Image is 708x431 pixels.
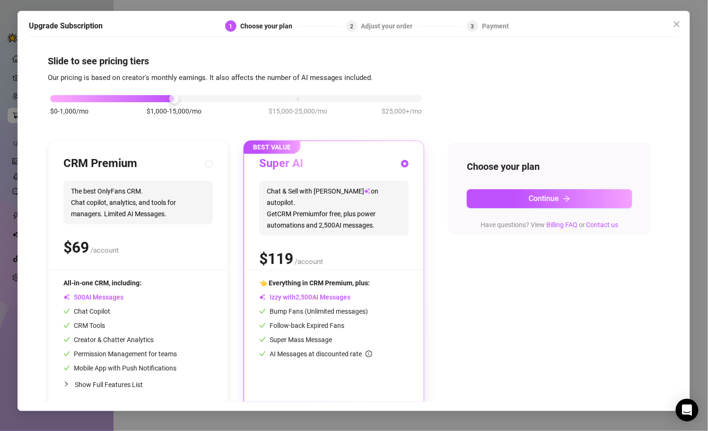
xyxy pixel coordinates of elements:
span: Bump Fans (Unlimited messages) [259,308,368,315]
span: All-in-one CRM, including: [63,279,141,287]
button: Continuearrow-right [467,189,632,208]
span: Follow-back Expired Fans [259,322,344,329]
span: close [673,20,681,28]
span: Super Mass Message [259,336,332,343]
span: /account [90,246,119,255]
span: Our pricing is based on creator's monthly earnings. It also affects the number of AI messages inc... [48,73,373,81]
div: Open Intercom Messenger [676,399,699,422]
div: Payment [482,20,509,32]
span: $ [259,250,293,268]
span: Have questions? View or [481,221,619,229]
a: Contact us [586,221,619,229]
span: Continue [529,194,559,203]
span: Chat Copilot [63,308,110,315]
span: $ [63,238,89,256]
span: $15,000-25,000/mo [269,106,327,116]
button: Close [670,17,685,32]
span: Close [670,20,685,28]
a: Billing FAQ [546,221,577,229]
span: info-circle [366,351,372,357]
span: Chat & Sell with [PERSON_NAME] on autopilot. Get CRM Premium for free, plus power automations and... [259,181,409,236]
span: Permission Management for teams [63,350,177,358]
span: check [259,351,266,357]
span: check [259,336,266,343]
span: $1,000-15,000/mo [147,106,201,116]
h4: Slide to see pricing tiers [48,54,660,67]
span: check [63,365,70,371]
h4: Choose your plan [467,160,632,173]
span: CRM Tools [63,322,105,329]
span: AI Messages at discounted rate [270,350,372,358]
span: Show Full Features List [75,381,143,388]
span: check [259,308,266,315]
span: collapsed [63,381,69,387]
span: 2 [350,23,353,29]
span: 👈 Everything in CRM Premium, plus: [259,279,370,287]
span: check [259,322,266,329]
h5: Upgrade Subscription [29,20,103,32]
span: 3 [471,23,474,29]
span: The best OnlyFans CRM. Chat copilot, analytics, and tools for managers. Limited AI Messages. [63,181,213,224]
span: Mobile App with Push Notifications [63,364,176,372]
span: check [63,322,70,329]
div: Adjust your order [361,20,419,32]
h3: Super AI [259,156,303,171]
h3: CRM Premium [63,156,137,171]
span: Creator & Chatter Analytics [63,336,154,343]
div: Choose your plan [240,20,298,32]
span: BEST VALUE [244,141,300,154]
span: arrow-right [563,195,570,202]
span: check [63,336,70,343]
span: $25,000+/mo [382,106,422,116]
span: /account [295,257,323,266]
span: 1 [229,23,233,29]
span: $0-1,000/mo [50,106,88,116]
span: Izzy with AI Messages [259,293,350,301]
span: check [63,308,70,315]
span: AI Messages [63,293,123,301]
span: check [63,351,70,357]
div: Show Full Features List [63,373,213,396]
